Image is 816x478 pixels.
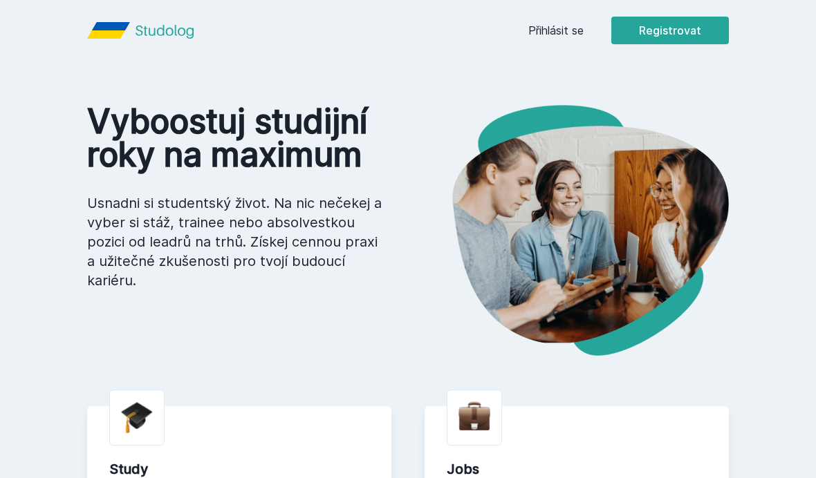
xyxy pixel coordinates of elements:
[121,401,153,434] img: graduation-cap.png
[458,399,490,434] img: briefcase.png
[87,193,386,290] p: Usnadni si studentský život. Na nic nečekej a vyber si stáž, trainee nebo absolvestkou pozici od ...
[87,105,386,171] h1: Vyboostuj studijní roky na maximum
[611,17,729,44] button: Registrovat
[408,105,729,356] img: hero.png
[528,22,584,39] a: Přihlásit se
